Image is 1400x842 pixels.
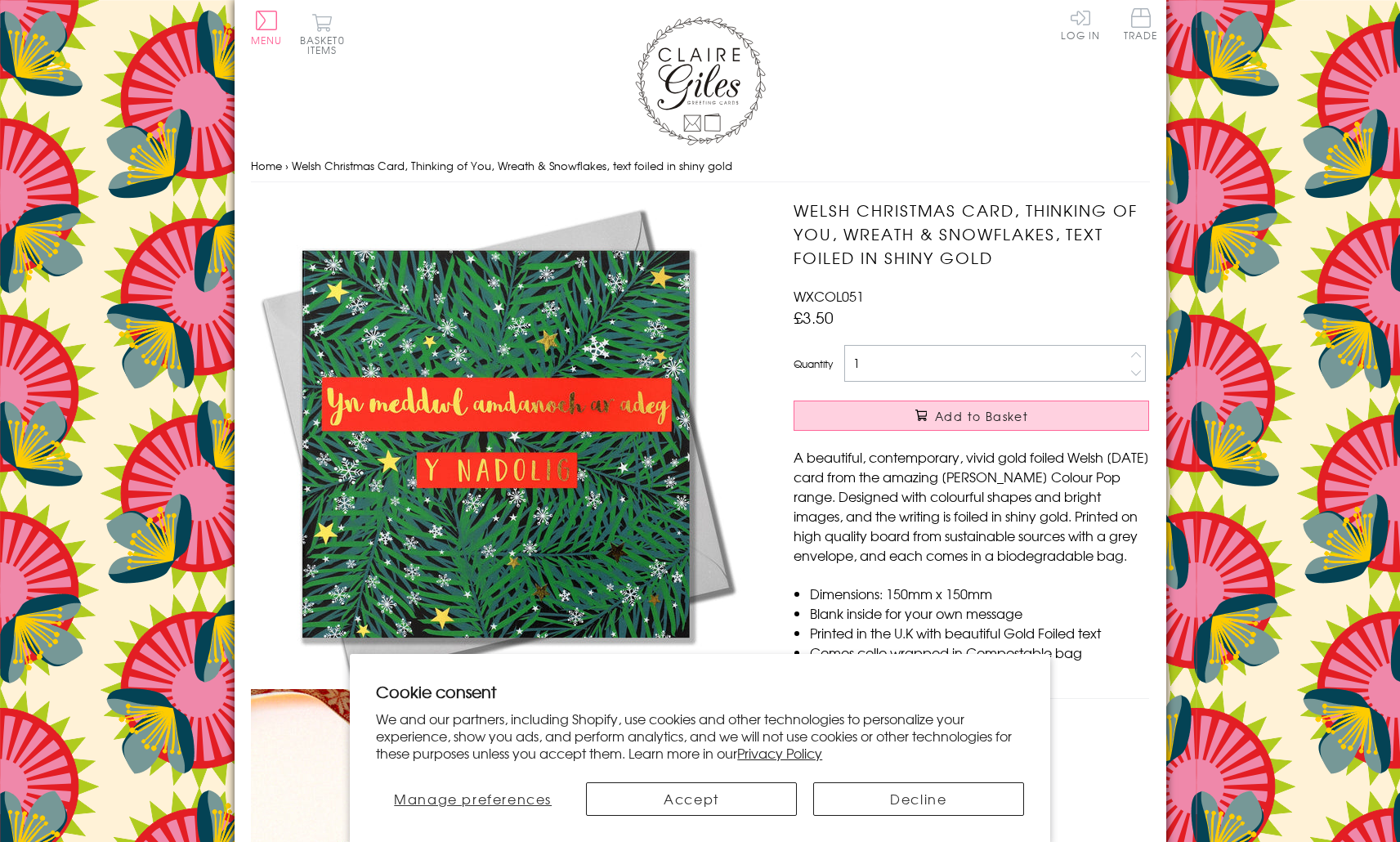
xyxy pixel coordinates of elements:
[810,584,1149,603] li: Dimensions: 150mm x 150mm
[1124,8,1158,43] a: Trade
[394,789,552,808] span: Manage preferences
[810,603,1149,623] li: Blank inside for your own message
[292,158,732,173] span: Welsh Christmas Card, Thinking of You, Wreath & Snowflakes, text foiled in shiny gold
[935,408,1028,424] span: Add to Basket
[307,33,345,57] span: 0 items
[376,710,1024,761] p: We and our partners, including Shopify, use cookies and other technologies to personalize your ex...
[300,13,345,55] button: Basket0 items
[810,623,1149,643] li: Printed in the U.K with beautiful Gold Foiled text
[285,158,288,173] span: ›
[635,16,766,146] img: Claire Giles Greetings Cards
[794,447,1149,565] p: A beautiful, contemporary, vivid gold foiled Welsh [DATE] card from the amazing [PERSON_NAME] Col...
[586,782,797,816] button: Accept
[810,643,1149,662] li: Comes cello wrapped in Compostable bag
[794,356,833,371] label: Quantity
[794,306,834,329] span: £3.50
[376,680,1024,703] h2: Cookie consent
[251,199,741,689] img: Welsh Christmas Card, Thinking of You, Wreath & Snowflakes, text foiled in shiny gold
[794,199,1149,269] h1: Welsh Christmas Card, Thinking of You, Wreath & Snowflakes, text foiled in shiny gold
[737,743,822,763] a: Privacy Policy
[794,401,1149,431] button: Add to Basket
[813,782,1024,816] button: Decline
[251,33,283,47] span: Menu
[1061,8,1100,40] a: Log In
[251,11,283,45] button: Menu
[1124,8,1158,40] span: Trade
[251,158,282,173] a: Home
[251,150,1150,183] nav: breadcrumbs
[376,782,570,816] button: Manage preferences
[794,286,864,306] span: WXCOL051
